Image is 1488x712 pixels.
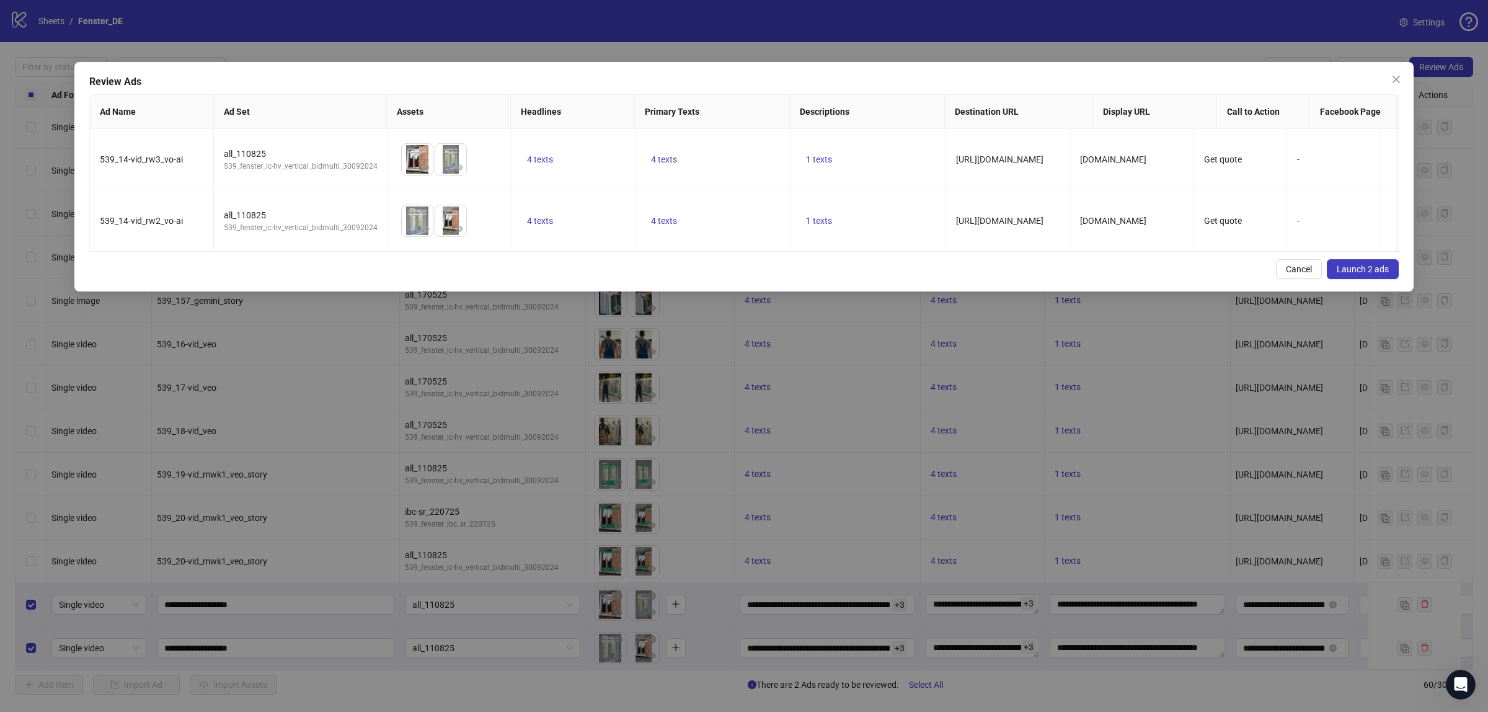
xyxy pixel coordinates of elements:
button: Cancel [1276,259,1322,279]
th: Display URL [1093,95,1217,129]
th: Ad Name [90,95,214,129]
div: all_110825 [224,208,378,222]
iframe: Intercom live chat [1446,670,1476,700]
th: Assets [387,95,511,129]
span: Get quote [1204,154,1242,164]
button: Preview [451,160,466,175]
button: 1 texts [801,213,837,228]
span: Cancel [1286,264,1312,274]
img: Asset 2 [435,205,466,236]
span: 1 texts [806,216,832,226]
th: Primary Texts [635,95,790,129]
button: Preview [451,221,466,236]
button: Close [1386,69,1406,89]
button: 4 texts [522,213,558,228]
span: eye [421,163,430,172]
span: Launch 2 ads [1337,264,1389,274]
span: [URL][DOMAIN_NAME] [956,154,1043,164]
button: 4 texts [646,152,682,167]
th: Call to Action [1217,95,1310,129]
th: Destination URL [945,95,1093,129]
th: Headlines [511,95,635,129]
span: 4 texts [527,216,553,226]
span: [DOMAIN_NAME] [1080,216,1146,226]
span: Get quote [1204,216,1242,226]
div: - [1297,214,1370,228]
span: 4 texts [527,154,553,164]
span: eye [454,225,463,233]
button: 4 texts [646,213,682,228]
span: [URL][DOMAIN_NAME] [956,216,1043,226]
button: Preview [418,160,433,175]
th: Ad Set [214,95,387,129]
div: Review Ads [89,74,1399,89]
button: 1 texts [801,152,837,167]
span: [DOMAIN_NAME] [1080,154,1146,164]
img: Asset 2 [435,144,466,175]
span: 539_14-vid_rw2_vo-ai [100,216,183,226]
span: 4 texts [651,154,677,164]
div: 539_fenster_ic-hv_vertical_bidmulti_30092024 [224,222,378,234]
div: - [1297,153,1370,166]
span: 1 texts [806,154,832,164]
span: close [1391,74,1401,84]
span: 539_14-vid_rw3_vo-ai [100,154,183,164]
button: Preview [418,221,433,236]
button: Launch 2 ads [1327,259,1399,279]
img: Asset 1 [402,205,433,236]
th: Facebook Page [1310,95,1403,129]
button: 4 texts [522,152,558,167]
span: eye [421,225,430,233]
img: Asset 1 [402,144,433,175]
span: 4 texts [651,216,677,226]
div: 539_fenster_ic-hv_vertical_bidmulti_30092024 [224,161,378,172]
div: all_110825 [224,147,378,161]
th: Descriptions [790,95,945,129]
span: eye [454,163,463,172]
